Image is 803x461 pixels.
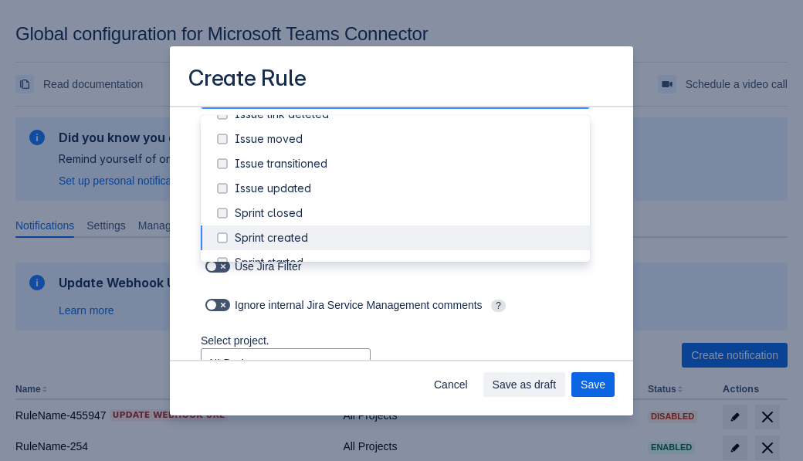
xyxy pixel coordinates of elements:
[235,156,581,171] div: Issue transitioned
[571,372,615,397] button: Save
[235,230,581,246] div: Sprint created
[347,354,365,373] span: open
[483,372,566,397] button: Save as draft
[493,372,557,397] span: Save as draft
[235,181,581,196] div: Issue updated
[235,205,581,221] div: Sprint closed
[235,131,581,147] div: Issue moved
[581,372,605,397] span: Save
[491,300,506,312] span: ?
[425,372,477,397] button: Cancel
[201,256,322,277] div: Use Jira Filter
[201,333,371,348] p: Select project.
[235,255,581,270] div: Sprint started
[188,65,307,95] h3: Create Rule
[201,294,571,316] div: Ignore internal Jira Service Management comments
[170,106,633,361] div: Scrollable content
[434,372,468,397] span: Cancel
